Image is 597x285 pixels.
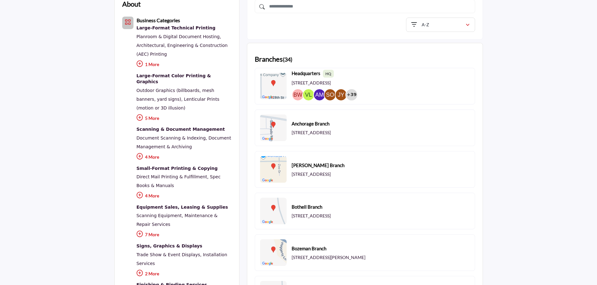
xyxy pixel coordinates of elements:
p: [STREET_ADDRESS] [292,171,331,177]
a: Scanning & Document Management [137,125,232,134]
b: Headquarters [292,70,334,78]
img: Aric Manion [314,89,325,100]
b: Anchorage Branch [292,120,329,127]
p: 4 More [137,151,232,165]
span: HQ [323,70,334,78]
button: A-Z [406,18,475,32]
p: 4 More [137,190,232,203]
div: High-quality printing for blueprints, construction and architectural drawings. [137,24,232,32]
b: Bothell Branch [292,203,322,211]
div: Banners, posters, vehicle wraps, and presentation graphics. [137,72,232,86]
a: Scanning Equipment, [137,213,183,218]
a: Document Scanning & Indexing, [137,135,207,140]
img: Springfield Oregon [324,89,336,100]
a: Lenticular Prints (motion or 3D illusion) [137,97,219,110]
div: Professional printing for black and white and color document printing of flyers, spec books, busi... [137,165,232,173]
p: [STREET_ADDRESS] [292,213,331,219]
p: 7 More [137,229,232,242]
a: Signs, Graphics & Displays [137,242,232,250]
p: [STREET_ADDRESS] [292,80,331,86]
a: Architectural, Engineering & Construction (AEC) Printing [137,43,228,57]
a: Equipment Sales, Leasing & Supplies [137,203,232,211]
button: Category Icon [122,17,133,29]
div: Digital conversion, archiving, indexing, secure storage, and streamlined document retrieval solut... [137,125,232,134]
a: Small-Format Printing & Copying [137,165,232,173]
a: Document Management & Archiving [137,135,231,149]
a: Large-Format Color Printing & Graphics [137,72,232,86]
div: +39 [346,89,357,100]
a: Maintenance & Repair Services [137,213,218,227]
a: Trade Show & Event Displays, [137,252,202,257]
span: 34 [284,56,291,63]
img: Location Map [260,73,287,99]
p: [STREET_ADDRESS] [292,130,331,136]
p: [STREET_ADDRESS][PERSON_NAME] [292,254,365,261]
p: A-Z [422,22,429,28]
div: Exterior/interior building signs, trade show booths, event displays, wayfinding, architectural si... [137,242,232,250]
p: 5 More [137,112,232,126]
b: [PERSON_NAME] Branch [292,162,344,169]
p: 2 More [137,268,232,281]
img: Location Map [260,115,287,141]
a: Direct Mail Printing & Fulfillment, [137,174,209,179]
img: Location Map [260,198,287,224]
img: Jimmy Yeoh [335,89,347,100]
img: Location Map [260,156,287,183]
span: ( ) [283,56,292,63]
b: Business Categories [137,17,180,23]
a: Installation Services [137,252,227,266]
p: 1 More [137,59,232,72]
a: Planroom & Digital Document Hosting, [137,34,221,39]
img: Bothell Washington [292,89,304,100]
div: Equipment sales, leasing, service, and resale of plotters, scanners, printers. [137,203,232,211]
h2: Branches [255,54,292,65]
a: Business Categories [137,18,180,23]
a: Outdoor Graphics (billboards, mesh banners, yard signs), [137,88,214,102]
a: Large-Format Technical Printing [137,24,232,32]
b: Bozeman Branch [292,245,326,252]
img: Valerie Lapraim [303,89,314,100]
img: Location Map [260,239,287,266]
